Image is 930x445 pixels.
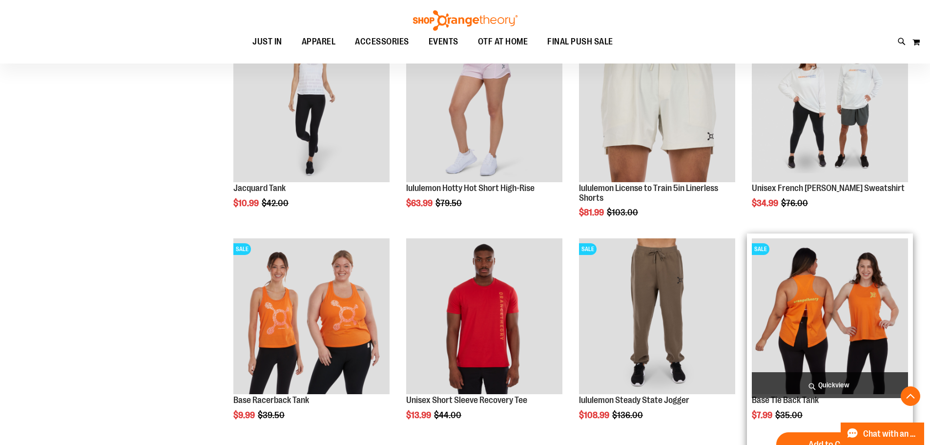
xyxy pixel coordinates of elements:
[863,429,918,439] span: Chat with an Expert
[752,198,780,208] span: $34.99
[478,31,528,53] span: OTF AT HOME
[252,31,282,53] span: JUST IN
[355,31,409,53] span: ACCESSORIES
[233,410,256,420] span: $9.99
[579,410,611,420] span: $108.99
[579,243,597,255] span: SALE
[434,410,463,420] span: $44.00
[752,243,769,255] span: SALE
[243,31,292,53] a: JUST IN
[228,21,394,233] div: product
[233,243,251,255] span: SALE
[429,31,458,53] span: EVENTS
[406,238,562,395] img: Product image for Unisex Short Sleeve Recovery Tee
[612,410,644,420] span: $136.00
[579,238,735,396] a: lululemon Steady State JoggerSALE
[233,238,390,395] img: Product image for Base Racerback Tank
[752,183,905,193] a: Unisex French [PERSON_NAME] Sweatshirt
[579,238,735,395] img: lululemon Steady State Jogger
[752,410,774,420] span: $7.99
[233,183,286,193] a: Jacquard Tank
[233,198,260,208] span: $10.99
[406,26,562,184] a: lululemon Hotty Hot Short High-Rise
[345,31,419,53] a: ACCESSORIES
[752,372,908,398] a: Quickview
[401,21,567,233] div: product
[262,198,290,208] span: $42.00
[233,26,390,184] a: Front view of Jacquard Tank
[579,183,718,203] a: lululemon License to Train 5in Linerless Shorts
[752,26,908,182] img: Unisex French Terry Crewneck Sweatshirt primary image
[258,410,286,420] span: $39.50
[419,31,468,53] a: EVENTS
[412,10,519,31] img: Shop Orangetheory
[435,198,463,208] span: $79.50
[406,183,535,193] a: lululemon Hotty Hot Short High-Rise
[233,395,309,405] a: Base Racerback Tank
[579,26,735,184] a: lululemon License to Train 5in Linerless ShortsSALE
[901,386,920,406] button: Back To Top
[775,410,804,420] span: $35.00
[607,208,640,217] span: $103.00
[752,238,908,396] a: Product image for Base Tie Back TankSALE
[579,208,605,217] span: $81.99
[468,31,538,53] a: OTF AT HOME
[547,31,613,53] span: FINAL PUSH SALE
[406,26,562,182] img: lululemon Hotty Hot Short High-Rise
[406,238,562,396] a: Product image for Unisex Short Sleeve Recovery Tee
[752,26,908,184] a: Unisex French Terry Crewneck Sweatshirt primary imageSALE
[579,395,689,405] a: lululemon Steady State Jogger
[579,26,735,182] img: lululemon License to Train 5in Linerless Shorts
[233,26,390,182] img: Front view of Jacquard Tank
[233,238,390,396] a: Product image for Base Racerback TankSALE
[292,31,346,53] a: APPAREL
[537,31,623,53] a: FINAL PUSH SALE
[406,395,527,405] a: Unisex Short Sleeve Recovery Tee
[752,238,908,395] img: Product image for Base Tie Back Tank
[752,395,819,405] a: Base Tie Back Tank
[574,21,740,242] div: product
[406,410,433,420] span: $13.99
[302,31,336,53] span: APPAREL
[406,198,434,208] span: $63.99
[781,198,809,208] span: $76.00
[841,423,925,445] button: Chat with an Expert
[747,21,913,233] div: product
